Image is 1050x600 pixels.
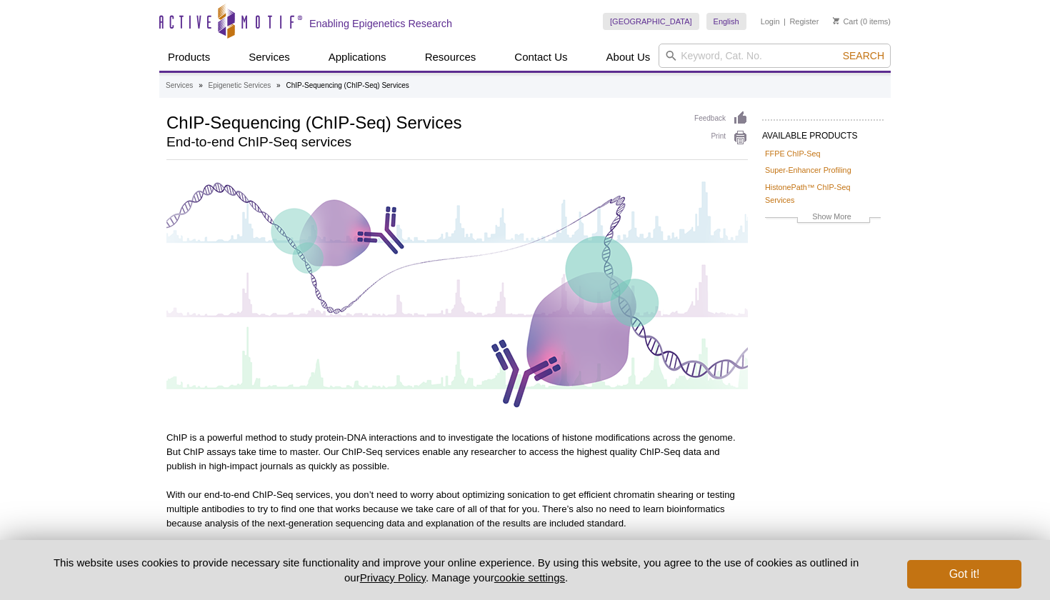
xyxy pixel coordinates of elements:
a: Epigenetic Services [208,79,271,92]
a: Show More [765,210,881,226]
li: » [276,81,281,89]
h2: AVAILABLE PRODUCTS [762,119,884,145]
img: ChIP-Seq Services [166,174,748,412]
li: ChIP-Sequencing (ChIP-Seq) Services [286,81,409,89]
button: Search [839,49,889,62]
a: Super-Enhancer Profiling [765,164,851,176]
a: Login [761,16,780,26]
li: » [199,81,203,89]
h1: ChIP-Sequencing (ChIP-Seq) Services [166,111,680,132]
a: [GEOGRAPHIC_DATA] [603,13,699,30]
a: Print [694,130,748,146]
p: This website uses cookies to provide necessary site functionality and improve your online experie... [29,555,884,585]
iframe: Intercom live chat [1001,551,1036,586]
p: With our end-to-end ChIP-Seq services, you don’t need to worry about optimizing sonication to get... [166,488,748,531]
a: English [706,13,746,30]
a: Services [240,44,299,71]
p: ChIP is a powerful method to study protein-DNA interactions and to investigate the locations of h... [166,431,748,474]
a: Applications [320,44,395,71]
a: Privacy Policy [360,571,426,584]
a: FFPE ChIP-Seq [765,147,820,160]
h2: End-to-end ChIP-Seq services [166,136,680,149]
a: HistonePath™ ChIP-Seq Services [765,181,881,206]
img: Your Cart [833,17,839,24]
h2: Enabling Epigenetics Research [309,17,452,30]
span: Search [843,50,884,61]
li: | [784,13,786,30]
a: Resources [416,44,485,71]
a: Contact Us [506,44,576,71]
input: Keyword, Cat. No. [659,44,891,68]
button: Got it! [907,560,1021,589]
a: Cart [833,16,858,26]
a: Services [166,79,193,92]
a: Feedback [694,111,748,126]
a: Register [789,16,819,26]
button: cookie settings [494,571,565,584]
a: About Us [598,44,659,71]
a: Products [159,44,219,71]
li: (0 items) [833,13,891,30]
